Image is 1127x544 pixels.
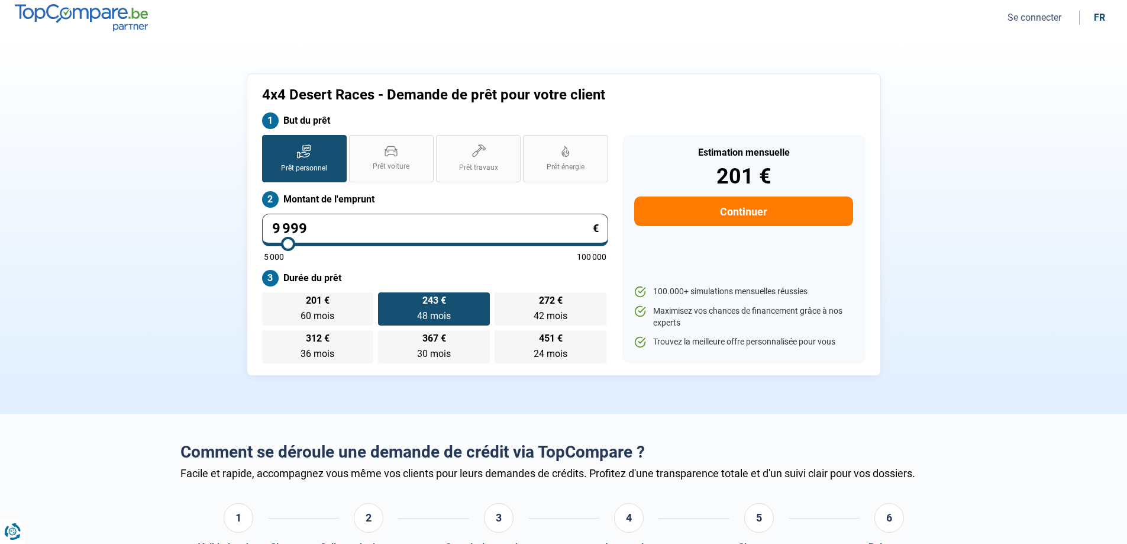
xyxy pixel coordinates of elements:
[539,296,563,305] span: 272 €
[301,310,334,321] span: 60 mois
[539,334,563,343] span: 451 €
[634,336,852,348] li: Trouvez la meilleure offre personnalisée pour vous
[262,191,608,208] label: Montant de l'emprunt
[534,348,567,359] span: 24 mois
[534,310,567,321] span: 42 mois
[634,286,852,298] li: 100.000+ simulations mensuelles réussies
[634,166,852,187] div: 201 €
[634,197,852,226] button: Continuer
[15,4,148,31] img: TopCompare.be
[614,503,644,533] div: 4
[422,334,446,343] span: 367 €
[484,503,514,533] div: 3
[744,503,774,533] div: 5
[874,503,904,533] div: 6
[264,253,284,261] span: 5 000
[417,310,451,321] span: 48 mois
[577,253,606,261] span: 100 000
[301,348,334,359] span: 36 mois
[281,163,327,173] span: Prêt personnel
[459,163,498,173] span: Prêt travaux
[180,467,947,479] div: Facile et rapide, accompagnez vous même vos clients pour leurs demandes de crédits. Profitez d'un...
[354,503,383,533] div: 2
[262,86,711,104] h1: 4x4 Desert Races - Demande de prêt pour votre client
[373,162,409,172] span: Prêt voiture
[306,334,330,343] span: 312 €
[634,148,852,157] div: Estimation mensuelle
[593,223,599,234] span: €
[422,296,446,305] span: 243 €
[180,442,947,462] h2: Comment se déroule une demande de crédit via TopCompare ?
[262,270,608,287] label: Durée du prêt
[1004,11,1065,24] button: Se connecter
[224,503,253,533] div: 1
[1094,12,1105,23] div: fr
[262,112,608,129] label: But du prêt
[417,348,451,359] span: 30 mois
[634,305,852,329] li: Maximisez vos chances de financement grâce à nos experts
[547,162,585,172] span: Prêt énergie
[306,296,330,305] span: 201 €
